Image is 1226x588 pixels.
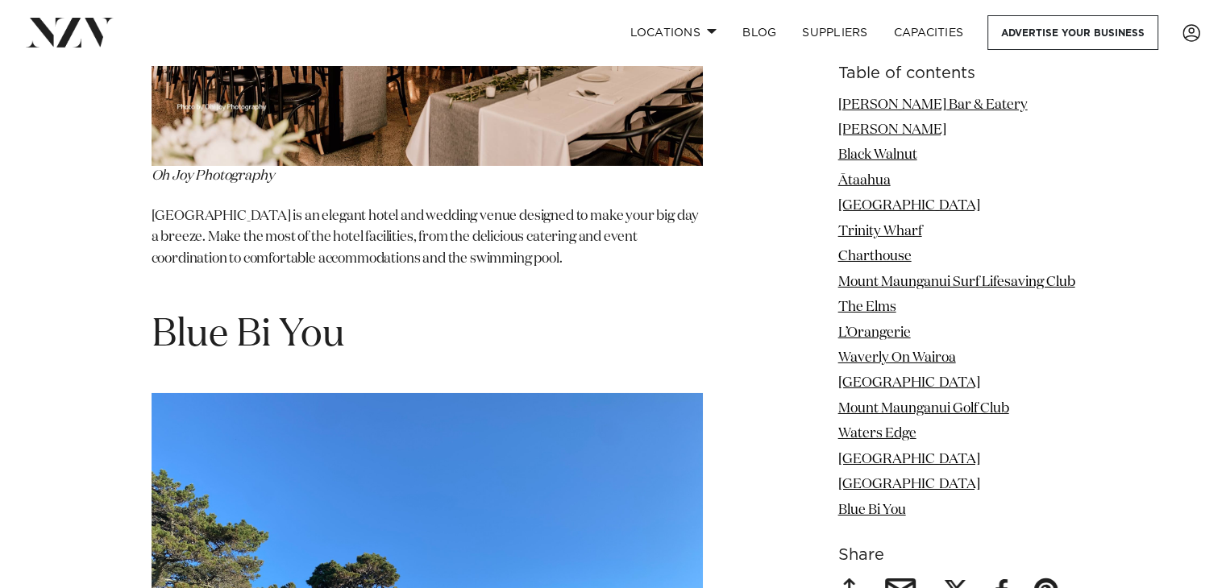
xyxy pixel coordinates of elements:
a: Black Walnut [838,149,917,163]
a: Trinity Wharf [838,225,922,238]
a: Locations [617,15,729,50]
a: The Elms [838,301,896,315]
img: nzv-logo.png [26,18,114,47]
a: [GEOGRAPHIC_DATA] [838,200,980,213]
h6: Table of contents [838,65,1075,82]
a: Blue Bi You [838,503,906,517]
a: SUPPLIERS [789,15,880,50]
a: L’Orangerie [838,326,911,340]
a: [GEOGRAPHIC_DATA] [838,453,980,466]
a: [GEOGRAPHIC_DATA] [838,478,980,492]
a: [GEOGRAPHIC_DATA] [838,377,980,391]
a: Waters Edge [838,428,916,441]
a: Advertise your business [987,15,1158,50]
a: [PERSON_NAME] Bar & Eatery [838,98,1028,112]
a: BLOG [729,15,789,50]
em: Oh Joy Photography [152,169,275,183]
a: [PERSON_NAME] [838,123,946,137]
a: Charthouse [838,251,912,264]
a: Mount Maunganui Golf Club [838,402,1009,416]
p: [GEOGRAPHIC_DATA] is an elegant hotel and wedding venue designed to make your big day a breeze. M... [152,206,703,291]
a: Mount Maunganui Surf Lifesaving Club [838,275,1075,289]
a: Waverly On Wairoa [838,351,956,365]
h6: Share [838,547,1075,564]
h1: Blue Bi You [152,310,703,361]
a: Capacities [881,15,977,50]
a: Ātaahua [838,174,891,188]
